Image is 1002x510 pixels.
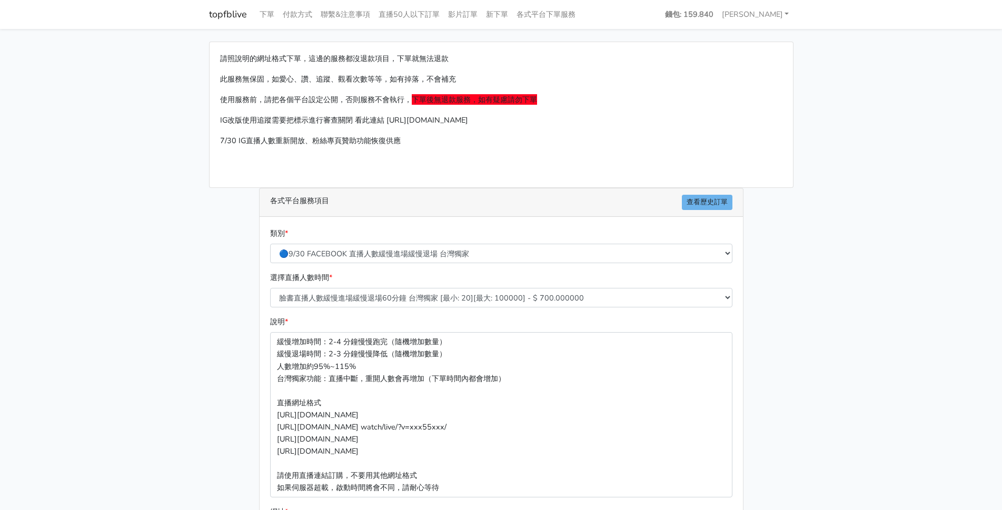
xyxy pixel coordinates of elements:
[270,316,288,328] label: 說明
[270,332,732,497] p: 緩慢增加時間：2-4 分鐘慢慢跑完（隨機增加數量） 緩慢退場時間：2-3 分鐘慢慢降低（隨機增加數量） 人數增加約95%~115% 台灣獨家功能：直播中斷，重開人數會再增加（下單時間內都會增加）...
[220,135,782,147] p: 7/30 IG直播人數重新開放、粉絲專頁贊助功能恢復供應
[718,4,793,25] a: [PERSON_NAME]
[260,188,743,217] div: 各式平台服務項目
[512,4,580,25] a: 各式平台下單服務
[270,272,332,284] label: 選擇直播人數時間
[682,195,732,210] a: 查看歷史訂單
[220,114,782,126] p: IG改版使用追蹤需要把標示進行審查關閉 看此連結 [URL][DOMAIN_NAME]
[444,4,482,25] a: 影片訂單
[661,4,718,25] a: 錢包: 159.840
[279,4,316,25] a: 付款方式
[209,4,247,25] a: topfblive
[220,53,782,65] p: 請照說明的網址格式下單，這邊的服務都沒退款項目，下單就無法退款
[482,4,512,25] a: 新下單
[665,9,713,19] strong: 錢包: 159.840
[270,227,288,239] label: 類別
[316,4,374,25] a: 聯繫&注意事項
[412,94,537,105] span: 下單後無退款服務，如有疑慮請勿下單
[255,4,279,25] a: 下單
[220,94,782,106] p: 使用服務前，請把各個平台設定公開，否則服務不會執行，
[220,73,782,85] p: 此服務無保固，如愛心、讚、追蹤、觀看次數等等，如有掉落，不會補充
[374,4,444,25] a: 直播50人以下訂單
